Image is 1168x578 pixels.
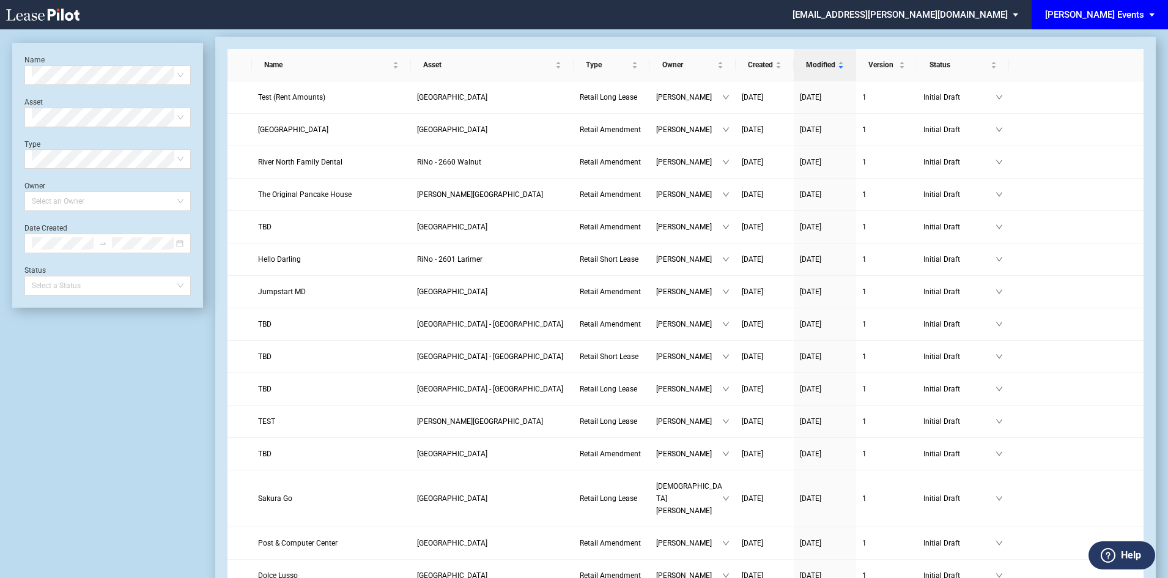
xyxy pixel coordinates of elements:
[1089,541,1155,569] button: Help
[748,59,773,71] span: Created
[98,239,107,248] span: swap-right
[862,188,911,201] a: 1
[862,190,867,199] span: 1
[662,59,715,71] span: Owner
[862,318,911,330] a: 1
[580,124,644,136] a: Retail Amendment
[417,318,567,330] a: [GEOGRAPHIC_DATA] - [GEOGRAPHIC_DATA]
[742,125,763,134] span: [DATE]
[417,320,563,328] span: Uptown Park - East
[580,494,637,503] span: Retail Long Lease
[923,124,996,136] span: Initial Draft
[800,492,850,505] a: [DATE]
[923,448,996,460] span: Initial Draft
[258,537,405,549] a: Post & Computer Center
[923,221,996,233] span: Initial Draft
[722,320,730,328] span: down
[862,385,867,393] span: 1
[258,350,405,363] a: TBD
[258,125,328,134] span: Bagel Street Cafe
[580,286,644,298] a: Retail Amendment
[800,350,850,363] a: [DATE]
[800,223,821,231] span: [DATE]
[996,539,1003,547] span: down
[923,383,996,395] span: Initial Draft
[722,353,730,360] span: down
[1045,9,1144,20] div: [PERSON_NAME] Events
[742,158,763,166] span: [DATE]
[862,223,867,231] span: 1
[258,124,405,136] a: [GEOGRAPHIC_DATA]
[742,417,763,426] span: [DATE]
[586,59,629,71] span: Type
[742,188,788,201] a: [DATE]
[656,350,722,363] span: [PERSON_NAME]
[800,91,850,103] a: [DATE]
[722,418,730,425] span: down
[580,125,641,134] span: Retail Amendment
[722,256,730,263] span: down
[417,287,487,296] span: Village Oaks
[98,239,107,248] span: to
[580,415,644,428] a: Retail Long Lease
[722,495,730,502] span: down
[417,188,567,201] a: [PERSON_NAME][GEOGRAPHIC_DATA]
[856,49,917,81] th: Version
[580,253,644,265] a: Retail Short Lease
[862,492,911,505] a: 1
[258,385,272,393] span: TBD
[862,448,911,460] a: 1
[417,417,543,426] span: Bonita Centre
[742,318,788,330] a: [DATE]
[800,494,821,503] span: [DATE]
[580,417,637,426] span: Retail Long Lease
[800,417,821,426] span: [DATE]
[417,125,487,134] span: Alamo Plaza Shopping Center
[923,537,996,549] span: Initial Draft
[996,353,1003,360] span: down
[862,93,867,102] span: 1
[996,223,1003,231] span: down
[258,539,338,547] span: Post & Computer Center
[862,417,867,426] span: 1
[258,415,405,428] a: TEST
[417,539,487,547] span: Freshfields Village
[580,223,641,231] span: Retail Amendment
[996,256,1003,263] span: down
[417,448,567,460] a: [GEOGRAPHIC_DATA]
[417,350,567,363] a: [GEOGRAPHIC_DATA] - [GEOGRAPHIC_DATA]
[417,93,487,102] span: Burtonsville Crossing
[742,492,788,505] a: [DATE]
[258,287,306,296] span: Jumpstart MD
[742,221,788,233] a: [DATE]
[742,223,763,231] span: [DATE]
[580,221,644,233] a: Retail Amendment
[800,253,850,265] a: [DATE]
[580,383,644,395] a: Retail Long Lease
[24,266,46,275] label: Status
[742,190,763,199] span: [DATE]
[862,320,867,328] span: 1
[417,383,567,395] a: [GEOGRAPHIC_DATA] - [GEOGRAPHIC_DATA]
[417,223,487,231] span: Freshfields Village
[656,91,722,103] span: [PERSON_NAME]
[417,156,567,168] a: RiNo - 2660 Walnut
[996,158,1003,166] span: down
[742,286,788,298] a: [DATE]
[923,492,996,505] span: Initial Draft
[258,448,405,460] a: TBD
[417,352,563,361] span: Uptown Park - East
[1121,547,1141,563] label: Help
[580,287,641,296] span: Retail Amendment
[742,350,788,363] a: [DATE]
[258,253,405,265] a: Hello Darling
[742,287,763,296] span: [DATE]
[862,91,911,103] a: 1
[656,383,722,395] span: [PERSON_NAME]
[862,450,867,458] span: 1
[800,255,821,264] span: [DATE]
[580,91,644,103] a: Retail Long Lease
[800,287,821,296] span: [DATE]
[580,255,638,264] span: Retail Short Lease
[862,415,911,428] a: 1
